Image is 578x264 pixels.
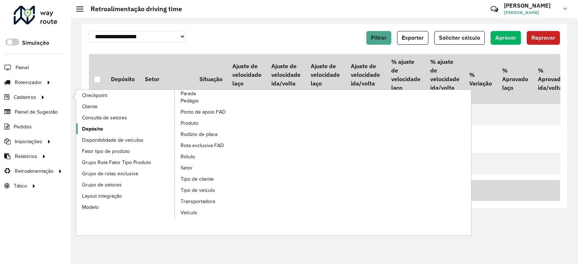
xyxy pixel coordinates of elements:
[175,163,274,173] a: Setor
[82,125,103,133] span: Depósito
[465,54,497,104] th: % Variação
[76,179,175,190] a: Grupo de setores
[76,101,175,112] a: Cliente
[533,54,569,104] th: % Aprovado ida/volta
[181,142,224,149] span: Rota exclusiva FAD
[371,35,387,41] span: Filtrar
[175,207,274,218] a: Veículo
[22,39,49,47] label: Simulação
[16,64,29,71] span: Painel
[175,151,274,162] a: Rótulo
[76,168,175,179] a: Grupo de rotas exclusiva
[76,90,274,219] a: Parada
[227,54,266,104] th: Ajuste de velocidade laço sugerido
[82,170,138,177] span: Grupo de rotas exclusiva
[175,140,274,151] a: Rota exclusiva FAD
[194,54,227,104] th: Situação
[386,54,425,104] th: % ajuste de velocidade laço editado
[175,107,274,118] a: Ponto de apoio FAD
[76,123,175,134] a: Depósito
[181,119,198,127] span: Produto
[82,114,127,122] span: Consulta de setores
[495,35,516,41] span: Aprovar
[82,136,143,144] span: Disponibilidade de veículos
[181,164,193,172] span: Setor
[175,129,274,140] a: Rodízio de placa
[175,118,274,129] a: Produto
[82,203,99,211] span: Modelo
[82,181,122,189] span: Grupo de setores
[82,159,151,166] span: Grupo Rota Fator Tipo Produto
[14,123,32,131] span: Pedidos
[76,157,175,168] a: Grupo Rota Fator Tipo Produto
[181,186,215,194] span: Tipo de veículo
[15,108,58,116] span: Painel de Sugestão
[181,209,197,216] span: Veículo
[140,54,194,104] th: Setor
[76,146,175,157] a: Fator tipo de produto
[434,31,485,45] button: Solicitar cálculo
[15,79,42,86] span: Roteirizador
[402,35,424,41] span: Exportar
[487,1,502,17] a: Contato Rápido
[439,35,480,41] span: Solicitar cálculo
[15,167,53,175] span: Retroalimentação
[76,190,175,201] a: Layout integração
[82,92,107,99] span: Checkpoint
[14,182,27,190] span: Tático
[181,131,217,138] span: Rodízio de placa
[181,198,215,205] span: Transportadora
[306,54,346,104] th: Ajuste de velocidade laço cadastrado
[76,202,175,212] a: Modelo
[531,35,555,41] span: Reprovar
[397,31,428,45] button: Exportar
[83,5,182,13] h2: Retroalimentação driving time
[14,93,36,101] span: Cadastros
[76,90,175,101] a: Checkpoint
[15,153,37,160] span: Relatórios
[106,54,139,104] th: Depósito
[175,96,274,106] a: Pedágio
[181,153,195,160] span: Rótulo
[82,103,98,110] span: Cliente
[527,31,560,45] button: Reprovar
[175,185,274,196] a: Tipo de veículo
[82,148,130,155] span: Fator tipo de produto
[181,97,199,105] span: Pedágio
[267,54,306,104] th: Ajuste de velocidade ida/volta sugerido
[504,2,558,9] h3: [PERSON_NAME]
[15,138,42,145] span: Importações
[497,54,533,104] th: % Aprovado laço
[366,31,391,45] button: Filtrar
[175,196,274,207] a: Transportadora
[76,135,175,145] a: Disponibilidade de veículos
[504,9,558,16] span: [PERSON_NAME]
[425,54,464,104] th: % ajuste de velocidade ida/volta editado
[491,31,521,45] button: Aprovar
[82,192,122,200] span: Layout integração
[76,112,175,123] a: Consulta de setores
[346,54,386,104] th: Ajuste de velocidade ida/volta cadastrado
[181,175,214,183] span: Tipo de cliente
[175,174,274,185] a: Tipo de cliente
[181,90,196,97] span: Parada
[181,108,226,116] span: Ponto de apoio FAD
